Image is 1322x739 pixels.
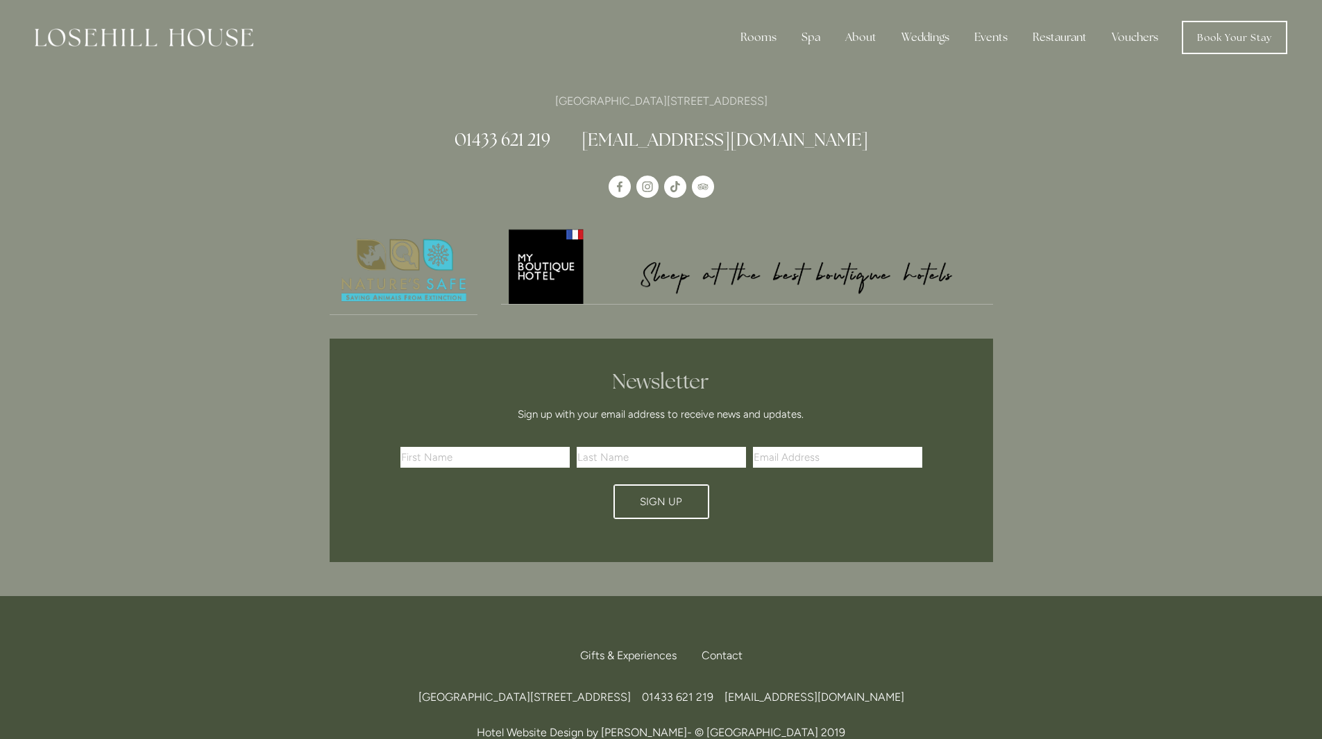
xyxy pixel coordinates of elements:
[724,690,904,704] a: [EMAIL_ADDRESS][DOMAIN_NAME]
[400,447,570,468] input: First Name
[890,24,960,51] div: Weddings
[330,227,478,314] img: Nature's Safe - Logo
[330,227,478,315] a: Nature's Safe - Logo
[642,690,713,704] span: 01433 621 219
[405,406,917,423] p: Sign up with your email address to receive news and updates.
[501,227,993,305] a: My Boutique Hotel - Logo
[1182,21,1287,54] a: Book Your Stay
[609,176,631,198] a: Losehill House Hotel & Spa
[1022,24,1098,51] div: Restaurant
[692,176,714,198] a: TripAdvisor
[582,128,868,151] a: [EMAIL_ADDRESS][DOMAIN_NAME]
[690,640,743,671] div: Contact
[790,24,831,51] div: Spa
[636,176,659,198] a: Instagram
[963,24,1019,51] div: Events
[501,227,993,304] img: My Boutique Hotel - Logo
[35,28,253,46] img: Losehill House
[330,92,993,110] p: [GEOGRAPHIC_DATA][STREET_ADDRESS]
[418,690,631,704] span: [GEOGRAPHIC_DATA][STREET_ADDRESS]
[664,176,686,198] a: TikTok
[455,128,550,151] a: 01433 621 219
[580,640,688,671] a: Gifts & Experiences
[577,447,746,468] input: Last Name
[753,447,922,468] input: Email Address
[640,495,682,508] span: Sign Up
[729,24,788,51] div: Rooms
[834,24,888,51] div: About
[613,484,709,519] button: Sign Up
[580,649,677,662] span: Gifts & Experiences
[405,369,917,394] h2: Newsletter
[1101,24,1169,51] a: Vouchers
